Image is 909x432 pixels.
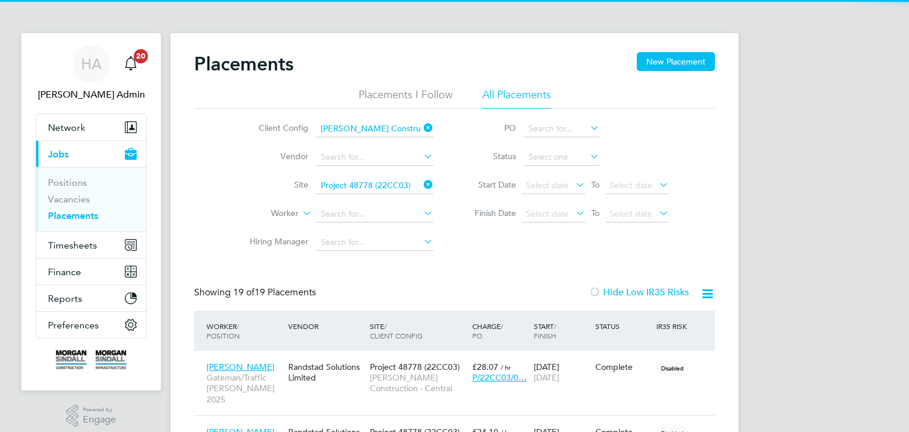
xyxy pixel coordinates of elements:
[204,355,715,365] a: [PERSON_NAME]Gateman/Traffic [PERSON_NAME] 2025Randstad Solutions LimitedProject 48778 (22CC03)[P...
[119,45,143,83] a: 20
[240,122,308,133] label: Client Config
[66,405,117,427] a: Powered byEngage
[524,121,599,137] input: Search for...
[285,315,367,337] div: Vendor
[36,88,147,102] span: Hays Admin
[472,372,527,383] span: P/22CC03/0…
[21,33,161,391] nav: Main navigation
[204,315,285,346] div: Worker
[285,356,367,389] div: Randstad Solutions Limited
[370,362,460,372] span: Project 48778 (22CC03)
[317,121,433,137] input: Search for...
[240,179,308,190] label: Site
[83,405,116,415] span: Powered by
[656,360,688,376] span: Disabled
[36,45,147,102] a: HA[PERSON_NAME] Admin
[370,321,423,340] span: / Client Config
[36,285,146,311] button: Reports
[36,259,146,285] button: Finance
[592,315,654,337] div: Status
[230,208,298,220] label: Worker
[472,362,498,372] span: £28.07
[359,88,453,109] li: Placements I Follow
[524,149,599,166] input: Select one
[534,372,559,383] span: [DATE]
[588,177,603,192] span: To
[48,194,90,205] a: Vacancies
[317,234,433,251] input: Search for...
[240,151,308,162] label: Vendor
[207,362,275,372] span: [PERSON_NAME]
[463,179,516,190] label: Start Date
[501,363,511,372] span: / hr
[81,56,102,72] span: HA
[233,286,254,298] span: 19 of
[526,180,569,191] span: Select date
[48,149,69,160] span: Jobs
[472,321,503,340] span: / PO
[463,208,516,218] label: Finish Date
[48,122,85,133] span: Network
[463,151,516,162] label: Status
[194,52,294,76] h2: Placements
[48,240,97,251] span: Timesheets
[56,350,127,369] img: morgansindall-logo-retina.png
[595,362,651,372] div: Complete
[531,315,592,346] div: Start
[83,415,116,425] span: Engage
[48,266,81,278] span: Finance
[36,232,146,258] button: Timesheets
[610,208,652,219] span: Select date
[469,315,531,346] div: Charge
[36,114,146,140] button: Network
[653,315,694,337] div: IR35 Risk
[207,321,240,340] span: / Position
[588,205,603,221] span: To
[48,210,98,221] a: Placements
[240,236,308,247] label: Hiring Manager
[36,312,146,338] button: Preferences
[194,286,318,299] div: Showing
[526,208,569,219] span: Select date
[367,315,469,346] div: Site
[370,372,466,394] span: [PERSON_NAME] Construction - Central
[589,286,689,298] label: Hide Low IR35 Risks
[48,293,82,304] span: Reports
[36,167,146,231] div: Jobs
[48,320,99,331] span: Preferences
[317,206,433,223] input: Search for...
[531,356,592,389] div: [DATE]
[482,88,551,109] li: All Placements
[36,350,147,369] a: Go to home page
[534,321,556,340] span: / Finish
[317,178,433,194] input: Search for...
[317,149,433,166] input: Search for...
[610,180,652,191] span: Select date
[637,52,715,71] button: New Placement
[463,122,516,133] label: PO
[207,372,282,405] span: Gateman/Traffic [PERSON_NAME] 2025
[134,49,148,63] span: 20
[48,177,87,188] a: Positions
[36,141,146,167] button: Jobs
[233,286,316,298] span: 19 Placements
[204,420,715,430] a: [PERSON_NAME]Labourer/Cleaner 2025Randstad Solutions LimitedProject 48778 (22CC03)[PERSON_NAME] C...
